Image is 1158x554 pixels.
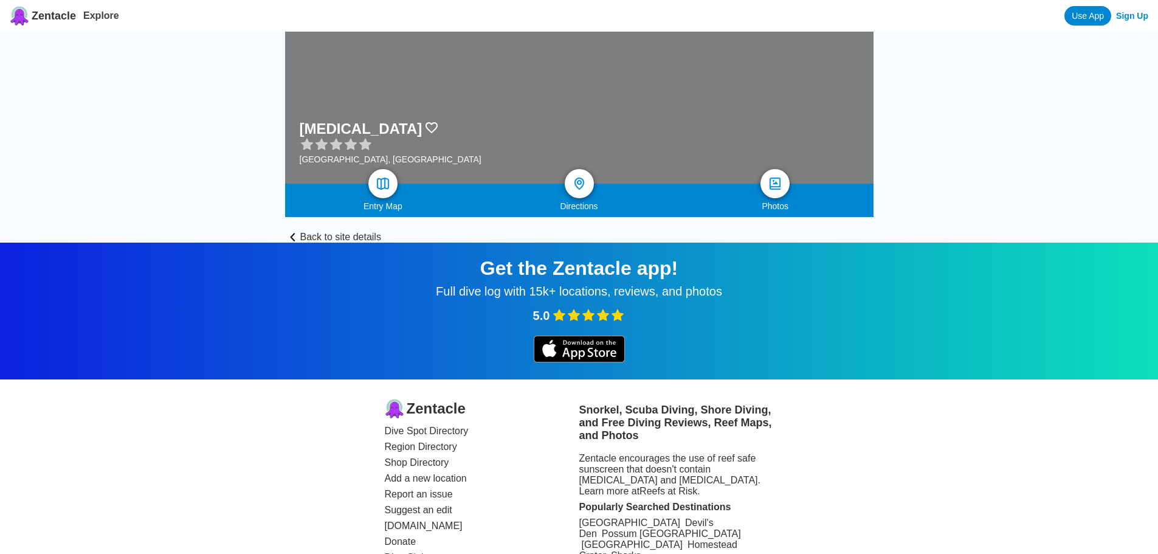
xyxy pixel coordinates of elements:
[285,201,481,211] div: Entry Map
[385,536,579,547] a: Donate
[385,505,579,516] a: Suggest an edit
[602,528,741,539] a: Possum [GEOGRAPHIC_DATA]
[376,176,390,191] img: map
[407,400,466,417] span: Zentacle
[10,6,29,26] img: Zentacle logo
[300,154,481,164] div: [GEOGRAPHIC_DATA], [GEOGRAPHIC_DATA]
[385,457,579,468] a: Shop Directory
[534,354,625,364] a: iOS app store
[1064,6,1111,26] a: Use App
[385,441,579,452] a: Region Directory
[385,473,579,484] a: Add a new location
[579,453,774,497] div: Zentacle encourages the use of reef safe sunscreen that doesn't contain [MEDICAL_DATA] and [MEDIC...
[300,120,422,137] h1: [MEDICAL_DATA]
[639,486,697,496] a: Reefs at Risk
[385,521,579,531] a: [DOMAIN_NAME]
[368,169,398,198] a: map
[579,518,714,539] a: Devil's Den
[32,10,76,23] span: Zentacle
[760,169,790,198] a: photos
[285,217,874,243] a: Back to site details
[83,10,119,21] a: Explore
[677,201,874,211] div: Photos
[10,6,76,26] a: Zentacle logoZentacle
[1116,11,1148,21] a: Sign Up
[533,309,550,323] span: 5.0
[768,176,782,191] img: photos
[385,399,404,418] img: logo
[385,426,579,437] a: Dive Spot Directory
[579,518,681,528] a: [GEOGRAPHIC_DATA]
[579,502,774,513] div: Popularly Searched Destinations
[15,257,1143,280] div: Get the Zentacle app!
[582,539,683,550] a: [GEOGRAPHIC_DATA]
[385,489,579,500] a: Report an issue
[579,404,774,442] h3: Snorkel, Scuba Diving, Shore Diving, and Free Diving Reviews, Reef Maps, and Photos
[565,169,594,198] a: directions
[481,201,677,211] div: Directions
[15,285,1143,299] div: Full dive log with 15k+ locations, reviews, and photos
[572,176,587,191] img: directions
[534,336,625,362] img: iOS app store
